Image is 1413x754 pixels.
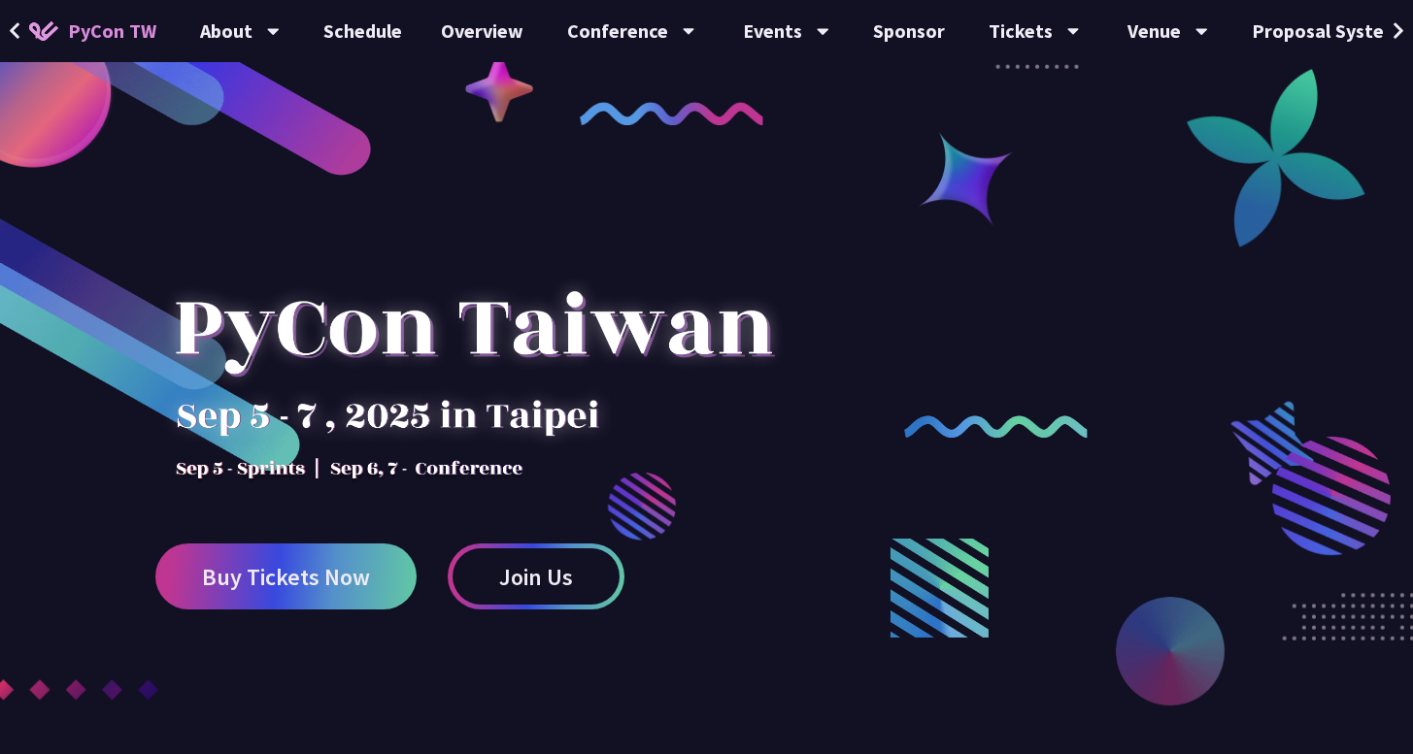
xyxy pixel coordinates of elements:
img: curly-1.ebdbada.png [580,102,763,125]
span: Join Us [499,565,573,589]
a: Buy Tickets Now [155,543,417,609]
a: Join Us [448,543,624,609]
img: curly-2.e802c9f.png [904,415,1088,439]
span: PyCon TW [68,16,156,46]
img: Home icon of PyCon TW 2025 [29,21,58,41]
span: Buy Tickets Now [202,565,370,589]
a: PyCon TW [10,7,176,55]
